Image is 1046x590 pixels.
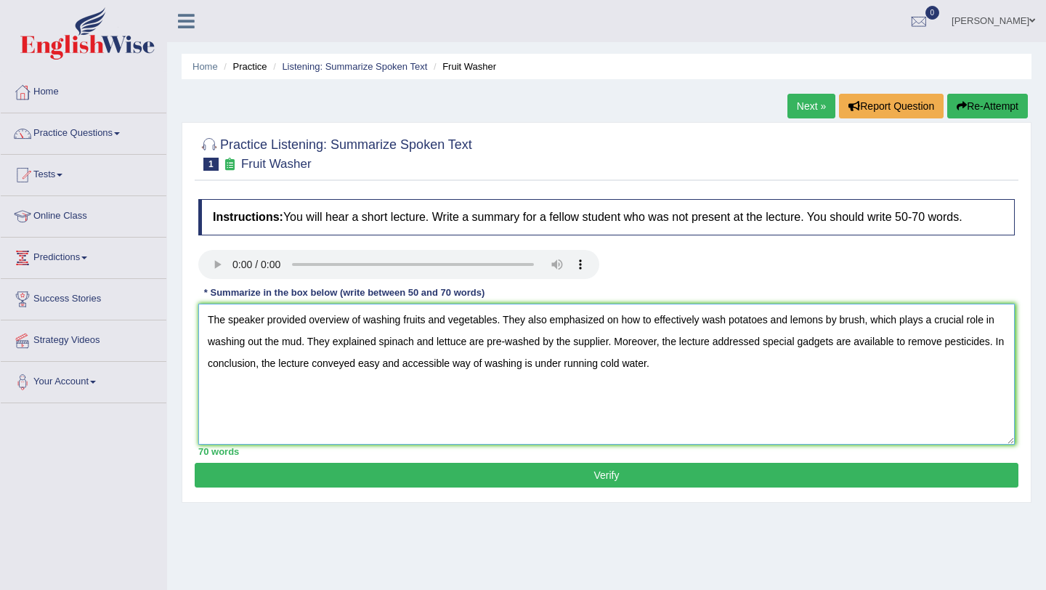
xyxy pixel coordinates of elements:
[241,157,312,171] small: Fruit Washer
[839,94,944,118] button: Report Question
[192,61,218,72] a: Home
[1,113,166,150] a: Practice Questions
[1,196,166,233] a: Online Class
[220,60,267,73] li: Practice
[198,286,490,300] div: * Summarize in the box below (write between 50 and 70 words)
[222,158,238,171] small: Exam occurring question
[1,279,166,315] a: Success Stories
[195,463,1018,488] button: Verify
[1,155,166,191] a: Tests
[198,134,472,171] h2: Practice Listening: Summarize Spoken Text
[787,94,835,118] a: Next »
[1,238,166,274] a: Predictions
[925,6,940,20] span: 0
[282,61,427,72] a: Listening: Summarize Spoken Text
[947,94,1028,118] button: Re-Attempt
[213,211,283,223] b: Instructions:
[430,60,496,73] li: Fruit Washer
[198,199,1015,235] h4: You will hear a short lecture. Write a summary for a fellow student who was not present at the le...
[1,362,166,398] a: Your Account
[198,445,1015,458] div: 70 words
[203,158,219,171] span: 1
[1,320,166,357] a: Strategy Videos
[1,72,166,108] a: Home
